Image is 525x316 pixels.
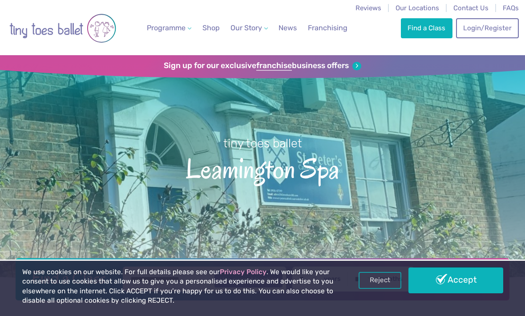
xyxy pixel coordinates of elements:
a: Franchising [304,19,351,37]
img: tiny toes ballet [9,6,116,51]
a: News [275,19,300,37]
a: Shop [199,19,223,37]
a: Login/Register [456,18,518,38]
a: Programme [143,19,195,37]
a: Our Locations [396,4,439,12]
strong: franchise [256,61,292,71]
span: Leamington Spa [14,151,511,184]
a: Find a Class [401,18,452,38]
a: Reviews [355,4,381,12]
span: News [279,24,297,32]
a: Our Story [227,19,271,37]
a: Reject [359,272,401,289]
span: Franchising [308,24,347,32]
a: Sign up for our exclusivefranchisebusiness offers [164,61,361,71]
a: Contact Us [453,4,489,12]
span: Programme [147,24,186,32]
a: FAQs [503,4,519,12]
span: Our Story [230,24,262,32]
a: Accept [408,267,503,293]
small: tiny toes ballet [223,136,302,150]
span: Shop [202,24,220,32]
a: Privacy Policy [220,268,267,276]
p: We use cookies on our website. For full details please see our . We would like your consent to us... [22,267,335,306]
